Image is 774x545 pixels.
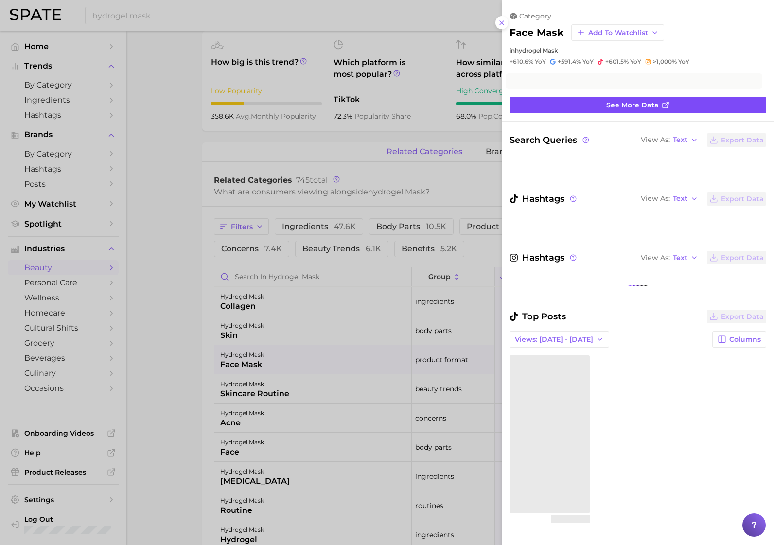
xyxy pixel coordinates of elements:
[510,331,609,348] button: Views: [DATE] - [DATE]
[707,133,766,147] button: Export Data
[721,313,764,321] span: Export Data
[510,97,766,113] a: See more data
[712,331,766,348] button: Columns
[673,137,687,142] span: Text
[638,193,701,205] button: View AsText
[707,310,766,323] button: Export Data
[588,29,648,37] span: Add to Watchlist
[519,12,551,20] span: category
[515,335,593,344] span: Views: [DATE] - [DATE]
[641,255,670,261] span: View As
[673,255,687,261] span: Text
[653,58,677,65] span: >1,000%
[638,251,701,264] button: View AsText
[510,27,563,38] h2: face mask
[630,58,641,66] span: YoY
[641,196,670,201] span: View As
[707,251,766,264] button: Export Data
[571,24,664,41] button: Add to Watchlist
[510,133,591,147] span: Search Queries
[605,58,629,65] span: +601.5%
[606,101,659,109] span: See more data
[673,196,687,201] span: Text
[510,58,533,65] span: +610.6%
[721,254,764,262] span: Export Data
[638,134,701,146] button: View AsText
[510,310,566,323] span: Top Posts
[678,58,689,66] span: YoY
[535,58,546,66] span: YoY
[641,137,670,142] span: View As
[721,195,764,203] span: Export Data
[515,47,558,54] span: hydrogel mask
[721,136,764,144] span: Export Data
[707,192,766,206] button: Export Data
[582,58,594,66] span: YoY
[510,192,578,206] span: Hashtags
[510,47,766,54] div: in
[558,58,581,65] span: +591.4%
[729,335,761,344] span: Columns
[510,251,578,264] span: Hashtags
